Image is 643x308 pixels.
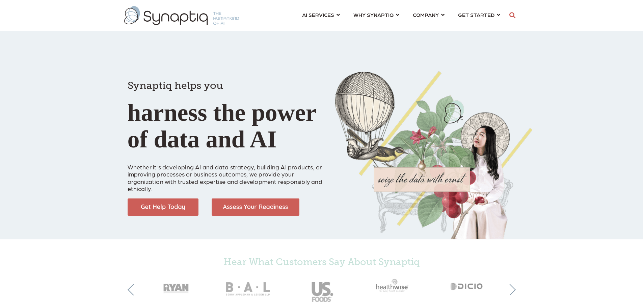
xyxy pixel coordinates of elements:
[139,256,504,268] h4: Hear What Customers Say About Synaptiq
[302,8,340,21] a: AI SERVICES
[458,10,494,19] span: GET STARTED
[295,3,507,28] nav: menu
[128,198,198,216] img: Get Help Today
[504,284,516,295] button: Next
[128,68,325,153] h1: harness the power of data and AI
[128,79,223,92] span: Synaptiq helps you
[139,270,212,300] img: RyanCompanies_gray50_2
[302,10,334,19] span: AI SERVICES
[128,284,139,295] button: Previous
[458,8,500,21] a: GET STARTED
[212,198,299,216] img: Assess Your Readiness
[358,270,431,300] img: Healthwise_gray50
[335,71,533,239] img: Collage of girl, balloon, bird, and butterfly, with seize the data with ernst text
[431,270,504,300] img: Dicio
[413,10,439,19] span: COMPANY
[353,8,399,21] a: WHY SYNAPTIQ
[353,10,394,19] span: WHY SYNAPTIQ
[124,6,239,25] img: synaptiq logo-1
[128,156,325,192] p: Whether it’s developing AI and data strategy, building AI products, or improving processes or bus...
[413,8,445,21] a: COMPANY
